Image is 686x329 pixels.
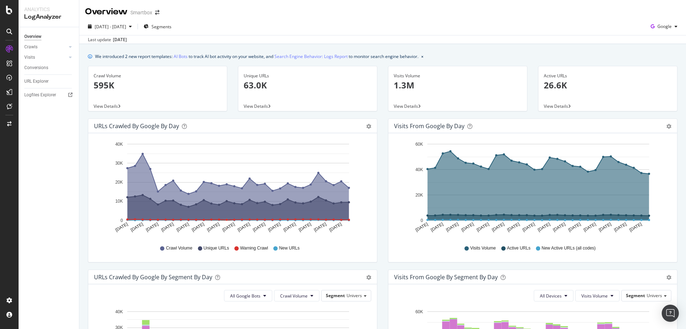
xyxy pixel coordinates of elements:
a: Visits [24,54,67,61]
div: URL Explorer [24,78,49,85]
text: 20K [115,180,123,185]
span: Univers [347,292,362,299]
button: Crawl Volume [274,290,319,301]
div: gear [366,124,371,129]
p: 1.3M [394,79,522,91]
text: 40K [416,167,423,172]
text: [DATE] [267,222,282,233]
span: Warning Crawl [240,245,268,251]
div: gear [666,124,671,129]
p: 595K [94,79,222,91]
div: Crawls [24,43,38,51]
div: Visits from Google by day [394,122,464,130]
text: [DATE] [222,222,236,233]
span: Segment [626,292,645,299]
a: AI Bots [174,53,188,60]
a: Search Engine Behavior: Logs Report [274,53,348,60]
div: Analytics [24,6,73,13]
span: View Details [244,103,268,109]
span: All Devices [540,293,562,299]
text: 40K [115,309,123,314]
text: [DATE] [552,222,566,233]
text: 30K [115,161,123,166]
text: 10K [115,199,123,204]
text: [DATE] [613,222,627,233]
text: [DATE] [522,222,536,233]
div: LogAnalyzer [24,13,73,21]
div: Unique URLs [244,73,372,79]
text: [DATE] [567,222,582,233]
div: info banner [88,53,677,60]
button: Segments [141,21,174,32]
p: 26.6K [544,79,672,91]
div: Visits Volume [394,73,522,79]
span: View Details [94,103,118,109]
text: [DATE] [414,222,429,233]
div: Logfiles Explorer [24,91,56,99]
span: Crawl Volume [166,245,192,251]
button: Visits Volume [575,290,620,301]
button: [DATE] - [DATE] [85,21,135,32]
text: [DATE] [313,222,327,233]
a: Crawls [24,43,67,51]
text: [DATE] [461,222,475,233]
span: Google [657,23,672,29]
text: [DATE] [283,222,297,233]
div: Conversions [24,64,48,72]
span: New URLs [279,245,299,251]
span: Segment [326,292,345,299]
text: [DATE] [130,222,144,233]
div: URLs Crawled by Google By Segment By Day [94,274,212,281]
text: 0 [421,218,423,223]
div: Open Intercom Messenger [662,305,679,322]
div: Overview [24,33,41,40]
text: [DATE] [237,222,251,233]
text: [DATE] [476,222,490,233]
text: [DATE] [191,222,205,233]
text: [DATE] [252,222,266,233]
span: Visits Volume [581,293,608,299]
text: [DATE] [491,222,505,233]
a: URL Explorer [24,78,74,85]
a: Logfiles Explorer [24,91,74,99]
span: View Details [394,103,418,109]
span: All Google Bots [230,293,260,299]
text: [DATE] [583,222,597,233]
svg: A chart. [394,139,671,238]
span: New Active URLs (all codes) [542,245,596,251]
text: [DATE] [145,222,159,233]
span: Univers [647,292,662,299]
div: [DATE] [113,37,127,43]
div: Last update [88,37,127,43]
div: Crawl Volume [94,73,222,79]
text: 40K [115,142,123,147]
a: Conversions [24,64,74,72]
div: We introduced 2 new report templates: to track AI bot activity on your website, and to monitor se... [95,53,418,60]
span: Visits Volume [470,245,496,251]
a: Overview [24,33,74,40]
span: Active URLs [507,245,531,251]
div: Overview [85,6,128,18]
text: 60K [416,309,423,314]
text: [DATE] [114,222,129,233]
button: All Google Bots [224,290,272,301]
text: [DATE] [598,222,612,233]
div: Smartbox [130,9,152,16]
text: 60K [416,142,423,147]
div: Active URLs [544,73,672,79]
button: close banner [419,51,425,62]
text: [DATE] [537,222,551,233]
div: arrow-right-arrow-left [155,10,159,15]
text: 20K [416,193,423,198]
span: Segments [151,24,171,30]
span: Crawl Volume [280,293,308,299]
div: gear [666,275,671,280]
div: Visits from Google By Segment By Day [394,274,498,281]
text: [DATE] [175,222,190,233]
text: [DATE] [206,222,220,233]
div: gear [366,275,371,280]
text: [DATE] [445,222,459,233]
button: Google [648,21,680,32]
span: [DATE] - [DATE] [95,24,126,30]
text: [DATE] [328,222,343,233]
